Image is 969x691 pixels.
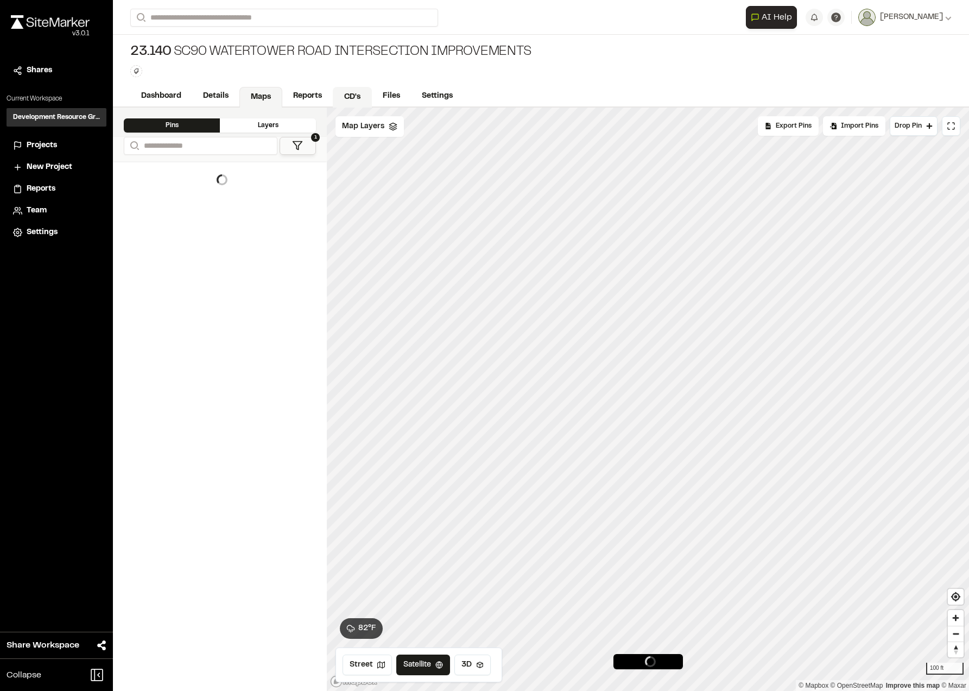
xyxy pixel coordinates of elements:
[454,655,491,675] button: 3D
[27,205,47,217] span: Team
[799,682,828,689] a: Mapbox
[13,140,100,152] a: Projects
[890,116,938,136] button: Drop Pin
[948,626,964,642] button: Zoom out
[13,65,100,77] a: Shares
[746,6,801,29] div: Open AI Assistant
[130,43,531,61] div: SC90 Watertower Road Intersection Improvements
[340,618,383,639] button: 82°F
[372,86,411,106] a: Files
[27,161,72,173] span: New Project
[27,183,55,195] span: Reports
[343,655,392,675] button: Street
[776,121,812,131] span: Export Pins
[11,29,90,39] div: Oh geez...please don't...
[282,86,333,106] a: Reports
[948,610,964,626] button: Zoom in
[280,137,316,155] button: 1
[27,65,52,77] span: Shares
[27,140,57,152] span: Projects
[11,15,90,29] img: rebrand.png
[124,118,220,133] div: Pins
[13,227,100,238] a: Settings
[948,642,964,657] span: Reset bearing to north
[13,161,100,173] a: New Project
[7,94,106,104] p: Current Workspace
[13,183,100,195] a: Reports
[342,121,384,133] span: Map Layers
[330,675,378,688] a: Mapbox logo
[220,118,316,133] div: Layers
[762,11,792,24] span: AI Help
[311,133,320,142] span: 1
[13,112,100,122] h3: Development Resource Group
[27,227,58,238] span: Settings
[895,121,922,131] span: Drop Pin
[411,86,464,106] a: Settings
[831,682,883,689] a: OpenStreetMap
[948,589,964,605] button: Find my location
[124,137,143,155] button: Search
[130,86,192,106] a: Dashboard
[758,116,819,136] div: No pins available to export
[333,87,372,108] a: CD's
[880,11,943,23] span: [PERSON_NAME]
[746,6,797,29] button: Open AI Assistant
[130,9,150,27] button: Search
[841,121,878,131] span: Import Pins
[886,682,940,689] a: Map feedback
[13,205,100,217] a: Team
[396,655,450,675] button: Satellite
[926,663,964,675] div: 100 ft
[7,639,79,652] span: Share Workspace
[130,43,172,61] span: 23.140
[130,65,142,77] button: Edit Tags
[192,86,239,106] a: Details
[7,669,41,682] span: Collapse
[327,108,969,691] canvas: Map
[858,9,876,26] img: User
[941,682,966,689] a: Maxar
[858,9,952,26] button: [PERSON_NAME]
[823,116,885,136] div: Import Pins into your project
[358,623,376,635] span: 82 ° F
[239,87,282,108] a: Maps
[948,642,964,657] button: Reset bearing to north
